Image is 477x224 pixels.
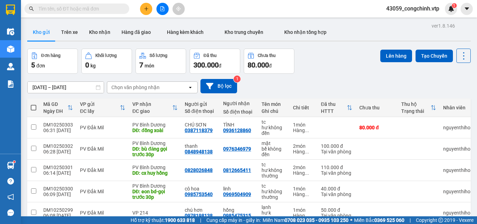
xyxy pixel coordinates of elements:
span: đơn [36,63,45,68]
span: file-add [160,6,165,11]
div: VP nhận [132,101,172,107]
div: 2 món [293,165,314,170]
div: Chi tiết [293,105,314,110]
button: file-add [156,3,169,15]
img: warehouse-icon [7,63,14,70]
span: question-circle [7,178,14,185]
div: PV Bình Dương [132,122,178,128]
div: HTTT [321,108,347,114]
div: 0848948138 [185,149,213,154]
div: 06:09 [DATE] [43,192,73,197]
svg: open [188,85,193,90]
sup: 1 [13,161,15,163]
div: Tại văn phòng [321,170,352,176]
div: Tại văn phòng [321,213,352,218]
span: món [145,63,154,68]
img: warehouse-icon [7,162,14,169]
span: ... [305,128,309,133]
div: Số lượng [149,53,167,58]
div: DĐ: eon bd-gọi trước 30p [132,189,178,200]
button: Kho nhận [83,24,116,41]
div: Ghi chú [262,108,286,114]
div: tc [262,183,286,189]
div: Trạng thái [401,108,431,114]
button: Bộ lọc [200,79,237,93]
div: Hàng thông thường [293,170,314,176]
img: logo-vxr [6,5,15,15]
div: 06:31 [DATE] [43,128,73,133]
div: DĐ: bù đăng gọi trước 30p [132,146,178,157]
div: PV Bình Dương [132,165,178,170]
th: Toggle SortBy [317,99,356,117]
span: Kho nhận tổng hợp [284,29,326,35]
div: PV Đắk Mil [80,146,125,152]
div: PV Bình Dương [132,140,178,146]
span: message [7,209,14,216]
div: Người gửi [185,101,216,107]
input: Select a date range. [28,82,104,93]
div: hư không đền [262,125,286,136]
span: 300.000 [193,61,219,69]
strong: 1900 633 818 [165,217,195,223]
div: TÌNH [223,122,255,128]
strong: 0708 023 035 - 0935 103 250 [285,217,348,223]
div: lạnh [262,204,286,210]
div: Đã thu [321,101,347,107]
span: Hỗ trợ kỹ thuật: [131,216,195,224]
div: Đơn hàng [41,53,60,58]
div: mật [262,140,286,146]
div: Đã thu [204,53,217,58]
div: DĐ: đồng xoài [132,128,178,133]
div: ver 1.8.146 [432,22,455,30]
div: Hàng thông thường [293,213,314,218]
img: solution-icon [7,80,14,88]
div: 110.000 đ [321,165,352,170]
div: 0387118379 [185,128,213,133]
div: 1 món [293,122,314,128]
div: 0985475315 [223,213,251,218]
div: Người nhận [223,101,255,106]
button: Trên xe [56,24,83,41]
img: warehouse-icon [7,28,14,35]
button: caret-down [461,3,473,15]
span: 5 [31,61,35,69]
div: DM10250302 [43,143,73,149]
div: 0978198138 [185,213,213,218]
div: chú hơn [185,207,216,213]
span: copyright [438,218,443,223]
div: 0976346979 [223,146,251,152]
div: PV Đắk Mil [80,189,125,194]
div: 1 món [293,186,314,192]
div: hư không thường [262,189,286,200]
span: Miền Bắc [354,216,404,224]
div: hư không thường [262,167,286,179]
div: ĐC lấy [80,108,120,114]
button: Khối lượng0kg [81,49,132,74]
div: 06:08 [DATE] [43,213,73,218]
div: linh [223,186,255,192]
span: 43059_congchinh.vtp [381,4,445,13]
div: Số điện thoại [185,108,216,114]
div: tc [262,119,286,125]
div: 80.000 đ [359,125,394,130]
div: hư k thường [262,210,286,221]
button: Tạo Chuyến [416,50,453,62]
div: 0936128860 [223,128,251,133]
button: Số lượng7món [135,49,186,74]
span: notification [7,194,14,200]
div: DM10250301 [43,165,73,170]
img: icon-new-feature [448,6,454,12]
div: PV Đắk Mil [80,167,125,173]
div: bể không đền [262,146,286,157]
img: warehouse-icon [7,45,14,53]
div: PV Đắk Mil [80,125,125,130]
sup: 1 [234,75,241,82]
span: Miền Nam [263,216,348,224]
div: 50.000 đ [321,207,352,213]
button: aim [173,3,185,15]
button: Đơn hàng5đơn [27,49,78,74]
div: Tại văn phòng [321,192,352,197]
div: Mã GD [43,101,67,107]
div: DM10250303 [43,122,73,128]
div: Hàng thông thường [293,149,314,154]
